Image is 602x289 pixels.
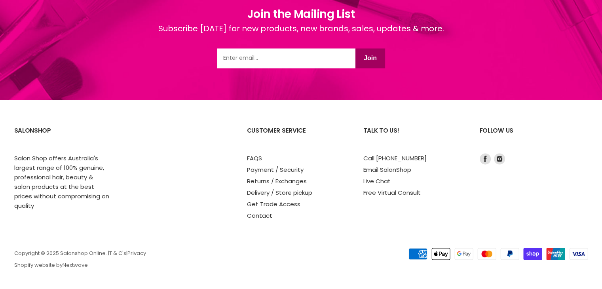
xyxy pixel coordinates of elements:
[247,165,304,173] a: Payment / Security
[247,154,262,162] a: FAQS
[355,48,385,68] button: Join
[217,48,355,68] input: Email
[363,177,391,185] a: Live Chat
[363,154,427,162] a: Call [PHONE_NUMBER]
[363,188,421,196] a: Free Virtual Consult
[247,177,307,185] a: Returns / Exchanges
[247,211,272,219] a: Contact
[363,120,464,153] h2: Talk to us!
[127,249,146,257] a: Privacy
[158,23,444,48] div: Subscribe [DATE] for new products, new brands, sales, updates & more.
[480,120,588,153] h2: Follow us
[247,188,312,196] a: Delivery / Store pickup
[14,120,115,153] h2: SalonShop
[14,153,109,210] p: Salon Shop offers Australia's largest range of 100% genuine, professional hair, beauty & salon pr...
[158,6,444,23] h1: Join the Mailing List
[63,261,88,268] a: Nextwave
[109,249,126,257] a: T & C's
[247,120,348,153] h2: Customer Service
[363,165,411,173] a: Email SalonShop
[14,250,354,268] p: Copyright © 2025 Salonshop Online. | | Shopify website by
[247,200,300,208] a: Get Trade Access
